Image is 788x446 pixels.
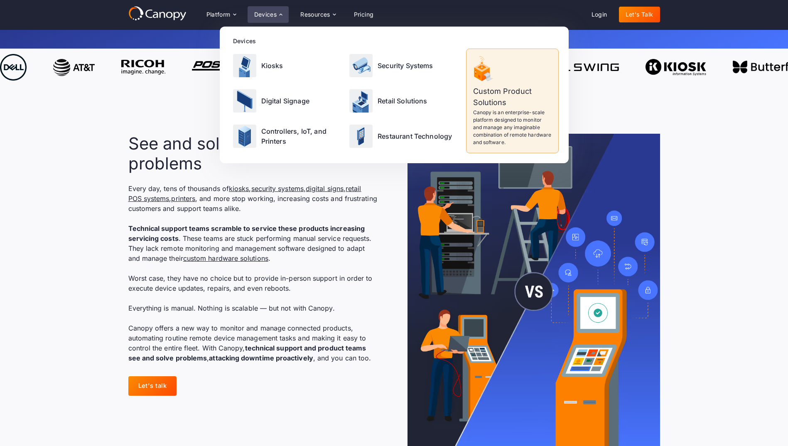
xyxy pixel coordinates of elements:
[347,7,380,22] a: Pricing
[466,49,559,153] a: Custom Product SolutionsCanopy is an enterprise-scale platform designed to monitor and manage any...
[171,194,195,203] a: printers
[261,126,341,146] p: Controllers, IoT, and Printers
[128,134,378,174] h2: See and solve remote device problems
[473,86,552,108] p: Custom Product Solutions
[261,96,309,106] p: Digital Signage
[183,254,268,262] a: custom hardware solutions
[128,376,177,396] a: Let's talk
[209,354,313,362] strong: attacking downtime proactively
[378,131,452,141] p: Restaurant Technology
[473,109,552,146] p: Canopy is an enterprise-scale platform designed to monitor and manage any imaginable combination ...
[128,344,366,362] strong: technical support and product teams see and solve problems
[206,12,231,17] div: Platform
[346,84,461,118] a: Retail Solutions
[47,59,88,76] img: Canopy works with AT&T
[230,84,345,118] a: Digital Signage
[191,35,598,44] p: Get
[346,49,461,82] a: Security Systems
[294,6,342,23] div: Resources
[185,61,250,73] img: Canopy works with Posiflex
[230,49,345,82] a: Kiosks
[230,120,345,153] a: Controllers, IoT, and Printers
[378,61,433,71] p: Security Systems
[248,6,289,23] div: Devices
[585,7,614,22] a: Login
[306,184,344,193] a: digital signs
[233,37,559,45] div: Devices
[639,59,700,76] img: Canopy works with Kiosk Information Systems
[346,120,461,153] a: Restaurant Technology
[115,60,159,75] img: Ricoh electronics and products uses Canopy
[200,6,243,23] div: Platform
[530,64,613,71] img: Canopy works with Full Swing
[128,224,365,243] strong: Technical support teams scramble to service these products increasing servicing costs
[261,61,283,71] p: Kiosks
[220,27,569,163] nav: Devices
[254,12,277,17] div: Devices
[300,12,330,17] div: Resources
[251,184,304,193] a: security systems
[378,96,427,106] p: Retail Solutions
[229,184,249,193] a: kiosks
[128,184,378,363] p: Every day, tens of thousands of , , , , , and more stop working, increasing costs and frustrating...
[619,7,660,22] a: Let's Talk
